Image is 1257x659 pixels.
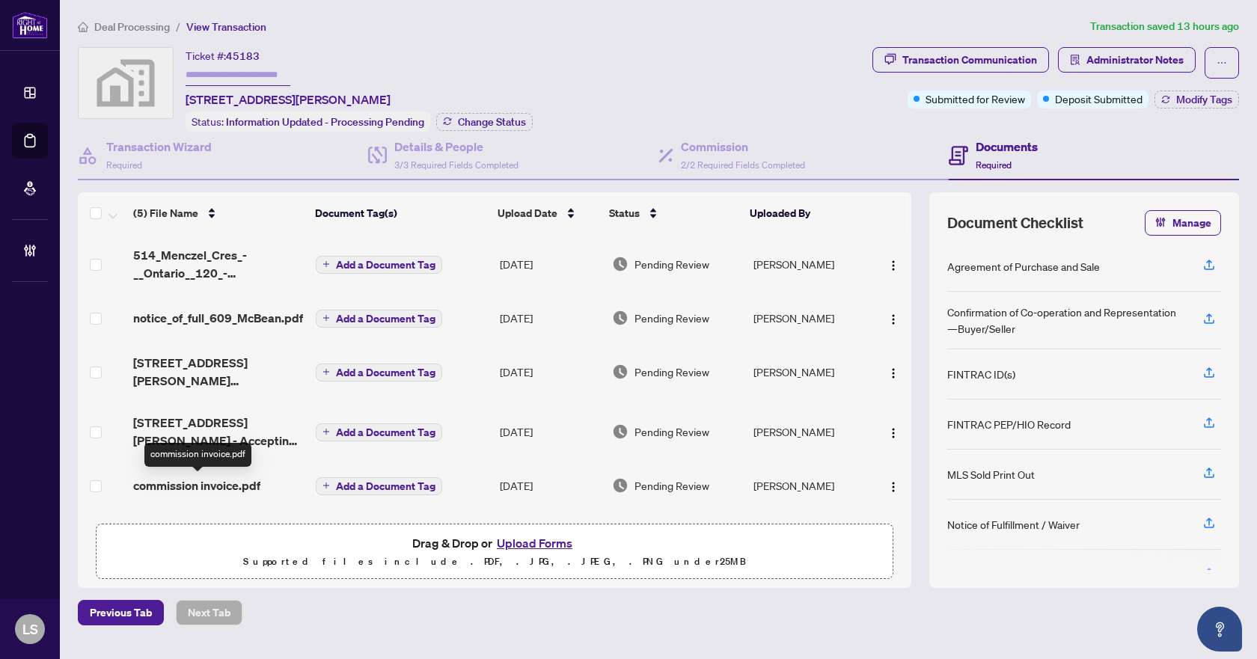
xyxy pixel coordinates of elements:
div: Agreement of Purchase and Sale [947,258,1100,275]
span: [STREET_ADDRESS][PERSON_NAME] [186,91,391,108]
span: Previous Tab [90,601,152,625]
td: [PERSON_NAME] [747,462,872,509]
span: commission invoice.pdf [133,476,260,494]
span: plus [322,314,330,322]
td: [PERSON_NAME] [747,294,872,342]
p: Supported files include .PDF, .JPG, .JPEG, .PNG under 25 MB [105,553,884,571]
h4: Documents [976,138,1038,156]
span: Submitted for Review [926,91,1025,107]
div: Transaction Communication [902,48,1037,72]
img: Document Status [612,477,628,494]
span: Add a Document Tag [336,481,435,491]
span: Status [609,205,640,221]
td: [DATE] [494,294,607,342]
span: Pending Review [634,310,709,326]
span: plus [322,368,330,376]
button: Add a Document Tag [316,364,442,381]
td: [DATE] [494,462,607,509]
button: Logo [881,306,905,330]
span: Information Updated - Processing Pending [226,115,424,129]
span: Required [106,159,142,171]
img: Logo [887,427,899,439]
span: Change Status [458,117,526,127]
td: [DATE] [494,342,607,402]
button: Manage [1145,210,1221,236]
button: Logo [881,252,905,276]
span: [STREET_ADDRESS][PERSON_NAME] Cond_[DATE] 22_08_06.pdf [133,354,304,390]
button: Administrator Notes [1058,47,1196,73]
span: Modify Tags [1176,94,1232,105]
td: [PERSON_NAME] [747,234,872,294]
button: Add a Document Tag [316,310,442,328]
th: (5) File Name [127,192,308,234]
h4: Transaction Wizard [106,138,212,156]
span: Drag & Drop orUpload FormsSupported files include .PDF, .JPG, .JPEG, .PNG under25MB [97,524,893,580]
div: MLS Sold Print Out [947,466,1035,482]
span: Add a Document Tag [336,427,435,438]
span: Required [976,159,1012,171]
button: Logo [881,360,905,384]
span: Pending Review [634,364,709,380]
span: 45183 [226,49,260,63]
button: Add a Document Tag [316,308,442,328]
div: FINTRAC ID(s) [947,366,1015,382]
th: Document Tag(s) [309,192,492,234]
span: Pending Review [634,423,709,440]
img: Logo [887,260,899,272]
span: notice_of_full_609_McBean.pdf [133,309,303,327]
img: Document Status [612,423,628,440]
span: Manage [1172,211,1211,235]
span: Deal Processing [94,20,170,34]
img: logo [12,11,48,39]
span: View Transaction [186,20,266,34]
button: Add a Document Tag [316,476,442,495]
span: plus [322,260,330,268]
div: Status: [186,111,430,132]
div: FINTRAC PEP/HIO Record [947,416,1071,432]
img: Document Status [612,364,628,380]
button: Add a Document Tag [316,423,442,441]
span: ellipsis [1217,58,1227,68]
td: [PERSON_NAME] [747,342,872,402]
button: Add a Document Tag [316,477,442,495]
span: home [78,22,88,32]
button: Add a Document Tag [316,422,442,441]
button: Change Status [436,113,533,131]
span: 514_Menczel_Cres_-__Ontario__120_-_Amendment_to_Agreement_of_Purchase_and_Sale.pdf [133,246,304,282]
img: Document Status [612,256,628,272]
button: Open asap [1197,607,1242,652]
button: Logo [881,420,905,444]
span: 2/2 Required Fields Completed [681,159,805,171]
div: Notice of Fulfillment / Waiver [947,516,1080,533]
span: 3/3 Required Fields Completed [394,159,519,171]
span: Deposit Submitted [1055,91,1143,107]
button: Logo [881,473,905,497]
td: [DATE] [494,234,607,294]
span: Pending Review [634,256,709,272]
span: Pending Review [634,477,709,494]
img: Document Status [612,310,628,326]
span: Upload Date [498,205,557,221]
span: Document Checklist [947,212,1083,233]
span: Add a Document Tag [336,313,435,324]
button: Next Tab [176,600,242,625]
button: Add a Document Tag [316,254,442,274]
td: [DATE] [494,402,607,462]
span: solution [1070,55,1080,65]
th: Upload Date [492,192,604,234]
span: plus [322,482,330,489]
img: Logo [887,313,899,325]
span: (5) File Name [133,205,198,221]
button: Modify Tags [1154,91,1239,108]
h4: Commission [681,138,805,156]
button: Add a Document Tag [316,256,442,274]
th: Uploaded By [744,192,867,234]
span: [STREET_ADDRESS][PERSON_NAME] - Accepting Offer_[DATE] 21_41_28.pdf [133,414,304,450]
article: Transaction saved 13 hours ago [1090,18,1239,35]
div: Ticket #: [186,47,260,64]
td: [PERSON_NAME] [747,402,872,462]
div: commission invoice.pdf [144,443,251,467]
h4: Details & People [394,138,519,156]
span: Add a Document Tag [336,367,435,378]
th: Status [603,192,743,234]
